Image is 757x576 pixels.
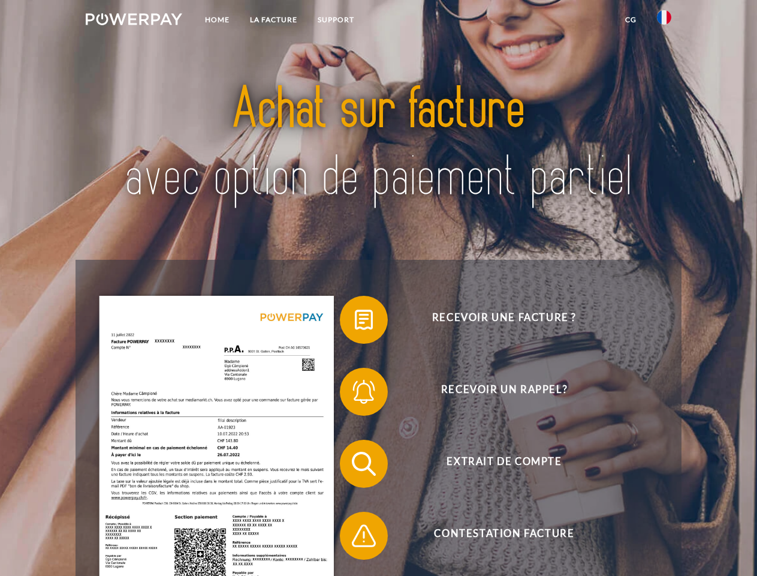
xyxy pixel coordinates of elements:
[357,440,651,488] span: Extrait de compte
[114,58,643,230] img: title-powerpay_fr.svg
[86,13,182,25] img: logo-powerpay-white.svg
[307,9,364,31] a: Support
[340,368,652,416] button: Recevoir un rappel?
[657,10,671,25] img: fr
[195,9,240,31] a: Home
[357,368,651,416] span: Recevoir un rappel?
[340,512,652,560] button: Contestation Facture
[349,305,379,335] img: qb_bill.svg
[349,377,379,407] img: qb_bell.svg
[349,449,379,479] img: qb_search.svg
[357,296,651,344] span: Recevoir une facture ?
[340,296,652,344] button: Recevoir une facture ?
[357,512,651,560] span: Contestation Facture
[340,440,652,488] button: Extrait de compte
[240,9,307,31] a: LA FACTURE
[615,9,647,31] a: CG
[349,521,379,551] img: qb_warning.svg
